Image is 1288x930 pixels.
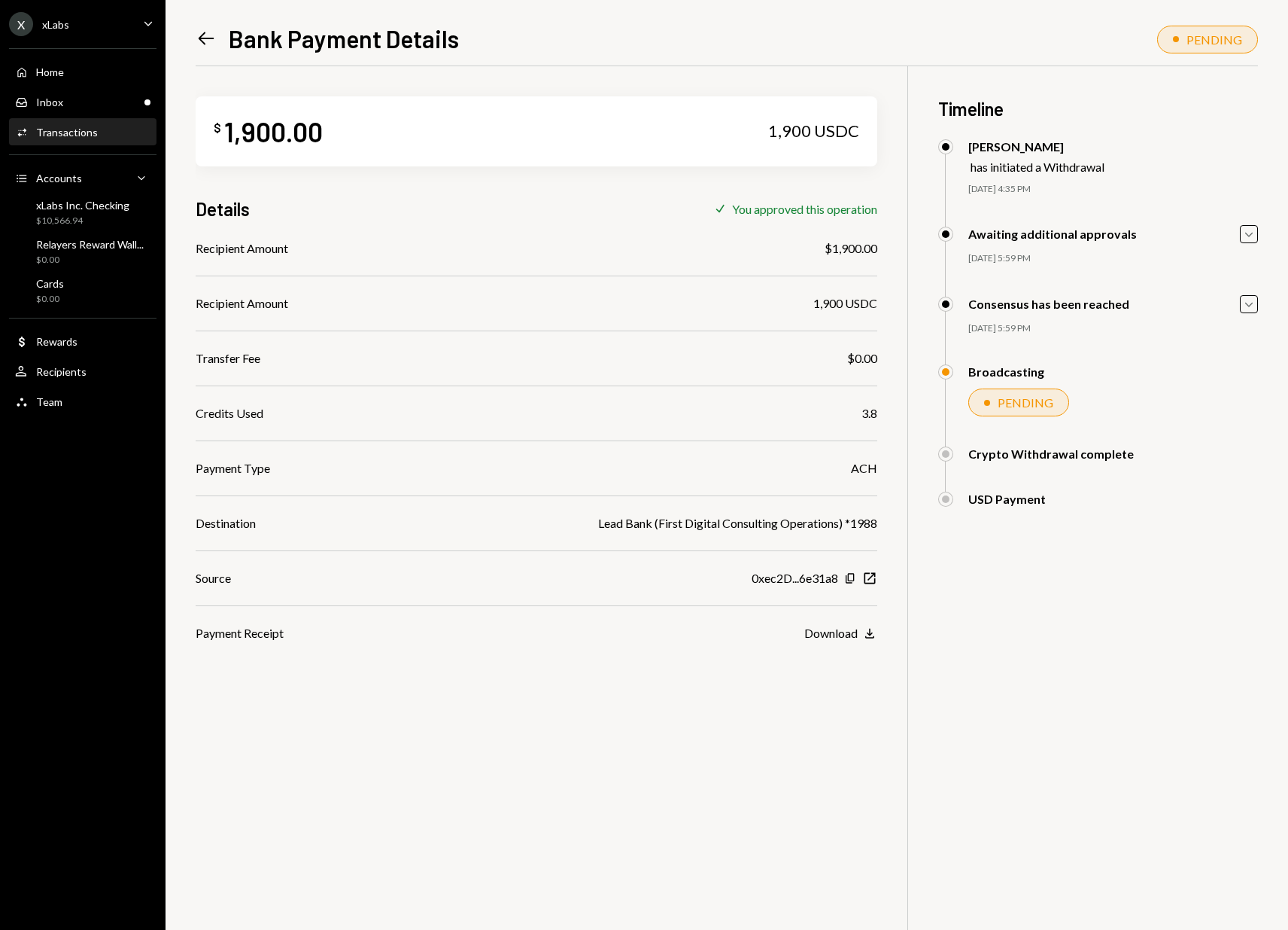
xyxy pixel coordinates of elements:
div: Consensus has been reached [968,297,1129,311]
a: Relayers Reward Wall...$0.00 [9,233,156,270]
div: 1,900 USDC [768,120,859,142]
div: Inbox [36,96,63,108]
div: $1,900.00 [825,239,877,258]
div: X [9,12,33,36]
a: Transactions [9,118,156,145]
a: Team [9,388,156,415]
div: has initiated a Withdrawal [971,160,1104,174]
div: Team [36,395,62,408]
div: xLabs [42,18,69,31]
div: Relayers Reward Wall... [36,238,144,251]
div: $ [214,120,221,136]
div: 1,900 USDC [813,294,877,313]
a: Inbox [9,88,156,115]
div: Rewards [36,335,77,348]
a: Cards$0.00 [9,273,156,309]
div: USD Payment [968,492,1046,506]
div: Home [36,66,64,78]
a: Accounts [9,164,156,191]
div: [PERSON_NAME] [968,139,1104,154]
div: Transactions [36,126,98,139]
div: Recipient Amount [196,239,288,258]
div: Lead Bank (First Digital Consulting Operations) *1988 [598,514,877,532]
div: Cards [36,277,64,290]
a: Recipients [9,358,156,385]
h1: Bank Payment Details [229,23,459,53]
div: Destination [196,514,256,532]
a: Rewards [9,328,156,355]
h3: Details [196,197,250,221]
div: 1,900.00 [224,114,323,148]
button: Download [804,626,877,642]
div: $0.00 [36,293,64,306]
div: xLabs Inc. Checking [36,199,129,212]
div: Transfer Fee [196,349,260,367]
div: You approved this operation [732,202,877,216]
a: Home [9,58,156,85]
div: 0xec2D...6e31a8 [752,569,838,587]
div: [DATE] 5:59 PM [968,252,1258,265]
div: $0.00 [847,349,877,367]
div: Source [196,569,231,587]
div: Recipient Amount [196,294,288,313]
div: Awaiting additional approvals [968,227,1137,241]
h3: Timeline [938,96,1258,121]
div: $10,566.94 [36,215,129,227]
div: 3.8 [861,404,877,422]
div: Payment Type [196,459,270,477]
div: Accounts [36,172,82,184]
div: PENDING [998,395,1053,410]
div: Payment Receipt [196,624,284,642]
div: [DATE] 5:59 PM [968,322,1258,335]
div: $0.00 [36,254,144,267]
div: Credits Used [196,404,263,422]
a: xLabs Inc. Checking$10,566.94 [9,194,156,230]
div: Recipients [36,365,87,378]
div: PENDING [1186,32,1242,47]
div: ACH [851,459,877,477]
div: Broadcasting [968,364,1044,379]
div: [DATE] 4:35 PM [968,183,1258,196]
div: Crypto Withdrawal complete [968,447,1134,461]
div: Download [804,626,858,640]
